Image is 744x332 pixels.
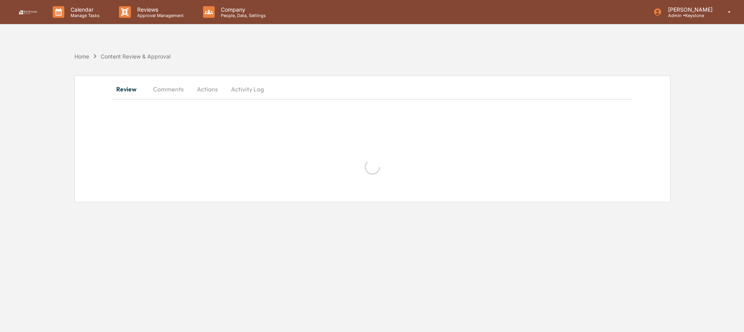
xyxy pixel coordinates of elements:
button: Activity Log [225,80,270,98]
p: Company [215,6,270,13]
button: Actions [190,80,225,98]
button: Review [112,80,147,98]
div: Content Review & Approval [101,53,170,60]
p: Admin • Keystone [662,13,716,18]
p: Calendar [64,6,103,13]
p: People, Data, Settings [215,13,270,18]
img: logo [19,10,37,14]
div: secondary tabs example [112,80,633,98]
button: Comments [147,80,190,98]
p: [PERSON_NAME] [662,6,716,13]
p: Approval Management [131,13,188,18]
div: Home [74,53,89,60]
p: Reviews [131,6,188,13]
p: Manage Tasks [64,13,103,18]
